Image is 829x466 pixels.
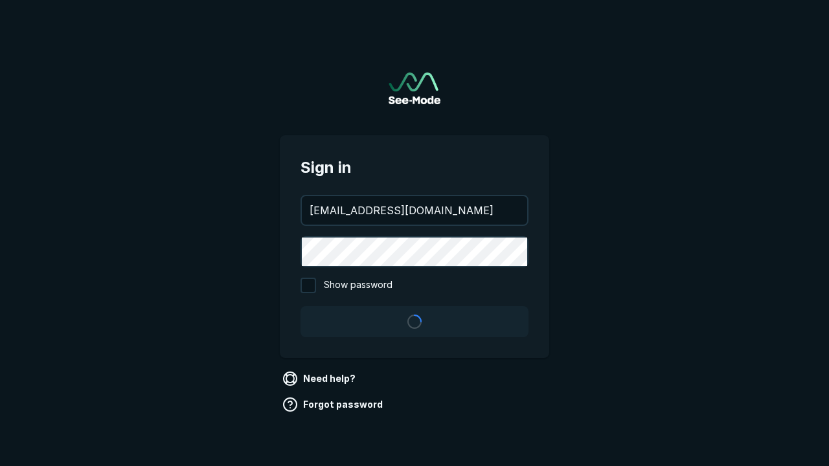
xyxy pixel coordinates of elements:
a: Go to sign in [389,72,440,104]
a: Need help? [280,368,361,389]
span: Show password [324,278,392,293]
span: Sign in [301,156,528,179]
input: your@email.com [302,196,527,225]
a: Forgot password [280,394,388,415]
img: See-Mode Logo [389,72,440,104]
